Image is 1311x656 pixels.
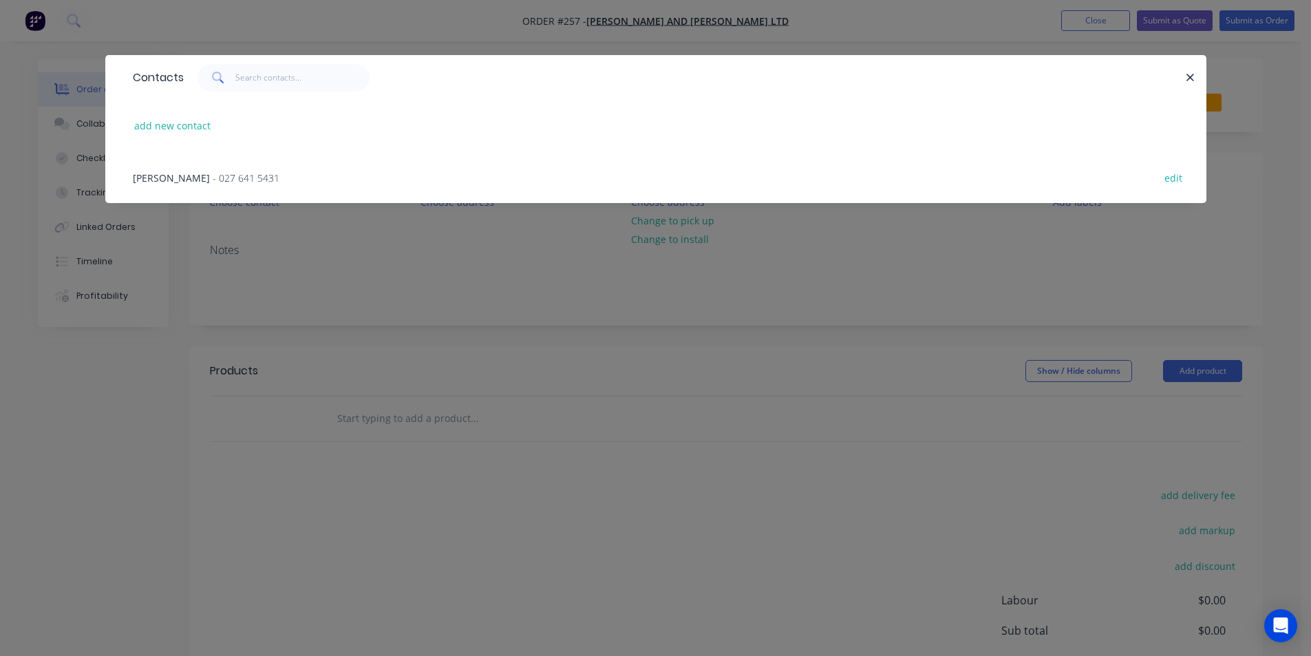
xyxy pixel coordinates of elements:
[213,171,279,184] span: - 027 641 5431
[133,171,210,184] span: [PERSON_NAME]
[1264,609,1297,642] div: Open Intercom Messenger
[127,116,218,135] button: add new contact
[126,56,184,100] div: Contacts
[1158,168,1190,187] button: edit
[235,64,370,92] input: Search contacts...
